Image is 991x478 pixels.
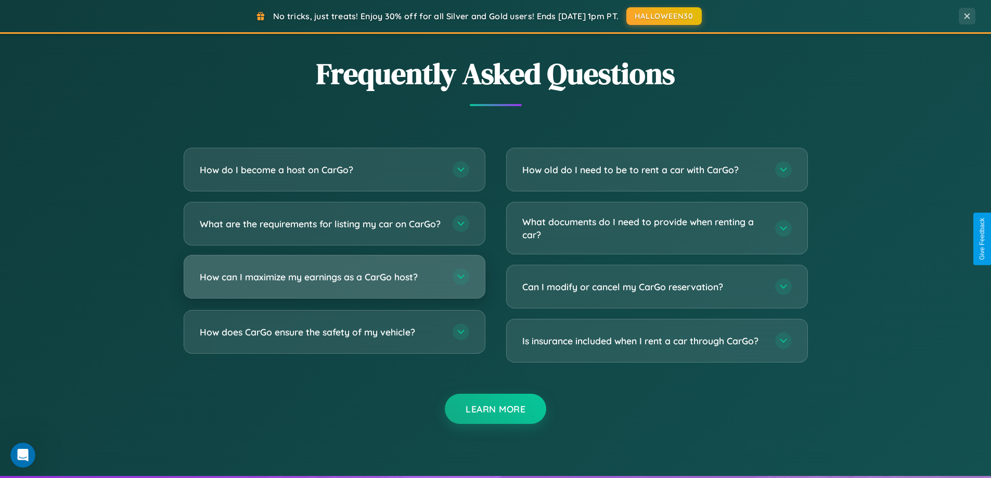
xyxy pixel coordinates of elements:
[200,270,442,283] h3: How can I maximize my earnings as a CarGo host?
[626,7,702,25] button: HALLOWEEN30
[522,280,765,293] h3: Can I modify or cancel my CarGo reservation?
[522,334,765,347] h3: Is insurance included when I rent a car through CarGo?
[522,215,765,241] h3: What documents do I need to provide when renting a car?
[522,163,765,176] h3: How old do I need to be to rent a car with CarGo?
[273,11,619,21] span: No tricks, just treats! Enjoy 30% off for all Silver and Gold users! Ends [DATE] 1pm PT.
[445,394,546,424] button: Learn More
[200,326,442,339] h3: How does CarGo ensure the safety of my vehicle?
[184,54,808,94] h2: Frequently Asked Questions
[200,163,442,176] h3: How do I become a host on CarGo?
[979,218,986,260] div: Give Feedback
[200,217,442,230] h3: What are the requirements for listing my car on CarGo?
[10,443,35,468] iframe: Intercom live chat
